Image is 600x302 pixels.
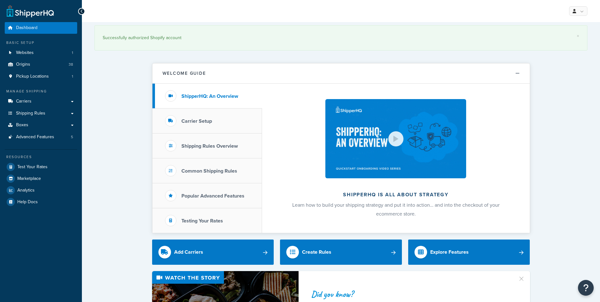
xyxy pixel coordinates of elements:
[163,71,206,76] h2: Welcome Guide
[578,280,594,296] button: Open Resource Center
[152,63,530,84] button: Welcome Guide
[174,248,203,257] div: Add Carriers
[181,218,223,224] h3: Testing Your Rates
[181,168,237,174] h3: Common Shipping Rules
[5,59,77,70] a: Origins38
[5,131,77,143] a: Advanced Features5
[152,240,274,265] a: Add Carriers
[181,193,244,199] h3: Popular Advanced Features
[181,118,212,124] h3: Carrier Setup
[430,248,469,257] div: Explore Features
[5,161,77,173] a: Test Your Rates
[325,99,466,178] img: ShipperHQ is all about strategy
[292,201,500,217] span: Learn how to build your shipping strategy and put it into action… and into the checkout of your e...
[5,96,77,107] a: Carriers
[16,25,37,31] span: Dashboard
[181,143,238,149] h3: Shipping Rules Overview
[5,59,77,70] li: Origins
[17,176,41,181] span: Marketplace
[103,33,579,42] div: Successfully authorized Shopify account
[5,71,77,82] li: Pickup Locations
[181,93,238,99] h3: ShipperHQ: An Overview
[5,173,77,184] a: Marketplace
[5,196,77,208] a: Help Docs
[279,192,513,198] h2: ShipperHQ is all about strategy
[5,40,77,45] div: Basic Setup
[5,119,77,131] a: Boxes
[17,199,38,205] span: Help Docs
[408,240,530,265] a: Explore Features
[5,89,77,94] div: Manage Shipping
[69,62,73,67] span: 38
[16,122,28,128] span: Boxes
[71,134,73,140] span: 5
[16,62,30,67] span: Origins
[5,47,77,59] a: Websites1
[5,154,77,160] div: Resources
[16,134,54,140] span: Advanced Features
[5,131,77,143] li: Advanced Features
[280,240,402,265] a: Create Rules
[5,185,77,196] a: Analytics
[5,71,77,82] a: Pickup Locations1
[72,74,73,79] span: 1
[16,111,45,116] span: Shipping Rules
[17,188,35,193] span: Analytics
[577,33,579,38] a: ×
[72,50,73,56] span: 1
[16,50,34,56] span: Websites
[5,22,77,34] a: Dashboard
[302,248,331,257] div: Create Rules
[5,47,77,59] li: Websites
[311,290,510,299] div: Did you know?
[16,74,49,79] span: Pickup Locations
[17,164,48,170] span: Test Your Rates
[5,108,77,119] a: Shipping Rules
[16,99,31,104] span: Carriers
